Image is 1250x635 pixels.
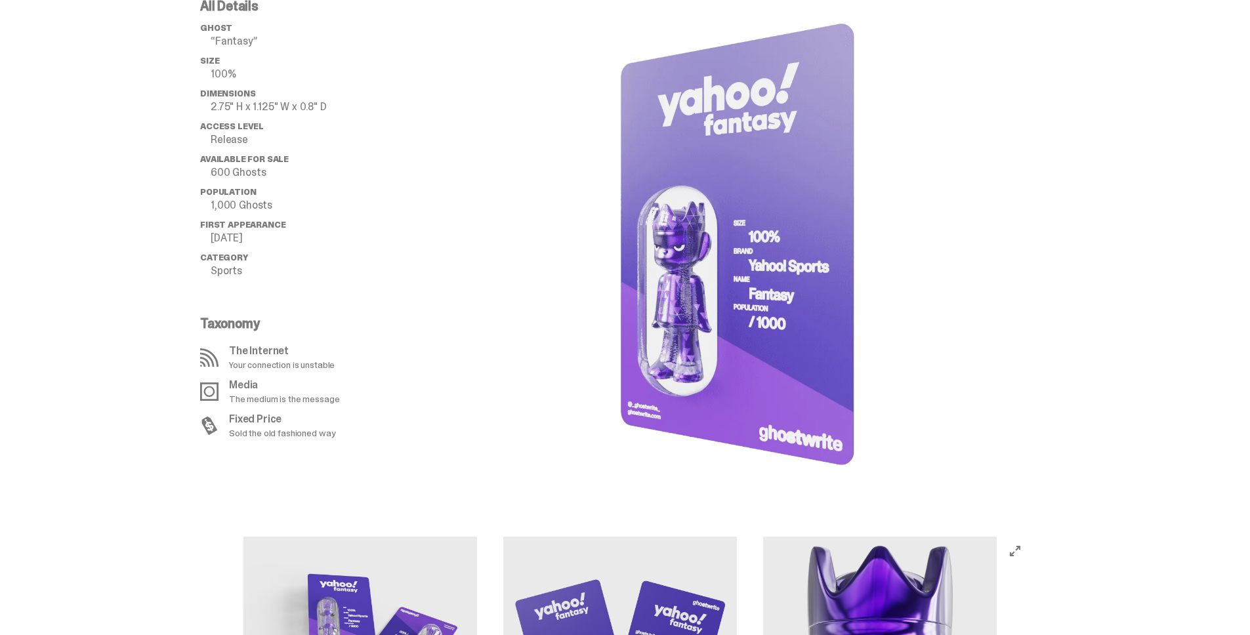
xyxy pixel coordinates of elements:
span: ghost [200,22,232,33]
p: [DATE] [211,233,410,243]
span: Access Level [200,121,264,132]
p: 2.75" H x 1.125" W x 0.8" D [211,102,410,112]
span: Size [200,55,219,66]
p: 1,000 Ghosts [211,200,410,211]
button: View full-screen [1007,543,1023,559]
p: “Fantasy” [211,36,410,47]
p: Release [211,134,410,145]
p: The medium is the message [229,394,340,403]
span: Category [200,252,248,263]
p: Media [229,380,340,390]
p: Fixed Price [229,414,335,424]
p: Taxonomy [200,317,402,330]
span: First Appearance [200,219,285,230]
p: Sports [211,266,410,276]
span: Population [200,186,256,197]
p: The Internet [229,346,335,356]
p: Your connection is unstable [229,360,335,369]
span: Available for Sale [200,154,289,165]
p: 100% [211,69,410,79]
span: Dimensions [200,88,255,99]
p: 600 Ghosts [211,167,410,178]
p: Sold the old fashioned way [229,428,335,438]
